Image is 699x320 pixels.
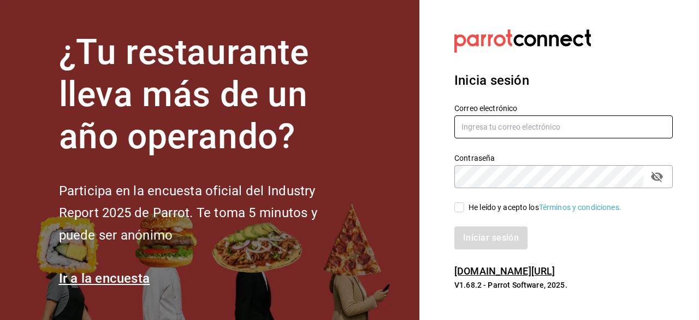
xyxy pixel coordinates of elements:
h1: ¿Tu restaurante lleva más de un año operando? [59,32,354,158]
label: Correo electrónico [454,104,673,112]
a: [DOMAIN_NAME][URL] [454,265,555,277]
a: Ir a la encuesta [59,271,150,286]
label: Contraseña [454,154,673,162]
button: passwordField [648,167,666,186]
h2: Participa en la encuesta oficial del Industry Report 2025 de Parrot. Te toma 5 minutos y puede se... [59,180,354,247]
p: V1.68.2 - Parrot Software, 2025. [454,280,673,290]
h3: Inicia sesión [454,71,673,90]
input: Ingresa tu correo electrónico [454,115,673,138]
a: Términos y condiciones. [539,203,621,212]
div: He leído y acepto los [469,202,621,213]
